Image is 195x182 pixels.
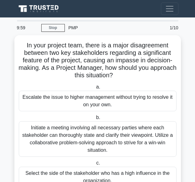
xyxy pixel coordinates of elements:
div: Escalate the issue to higher management without trying to resolve it on your own. [19,91,177,111]
div: PMP [65,22,154,34]
div: Initiate a meeting involving all necessary parties where each stakeholder can thoroughly state an... [19,121,177,157]
span: a. [96,84,100,89]
h5: In your project team, there is a major disagreement between two key stakeholders regarding a sign... [18,41,177,79]
span: b. [96,115,100,120]
span: c. [96,160,100,165]
a: Stop [41,24,65,32]
div: 9:59 [13,22,41,34]
button: Toggle navigation [161,2,178,15]
div: 1/10 [154,22,182,34]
